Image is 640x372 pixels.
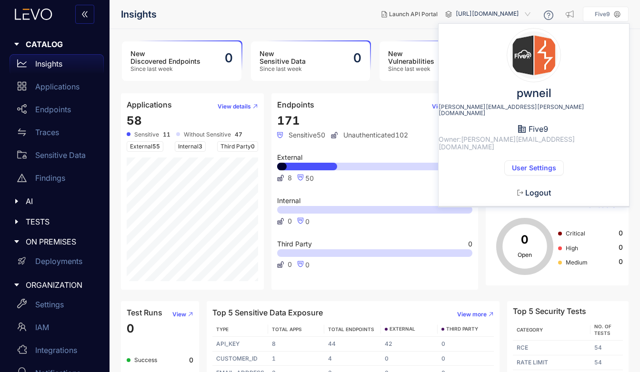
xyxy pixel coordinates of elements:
div: ON PREMISES [6,232,104,252]
span: caret-right [13,198,20,205]
button: double-left [75,5,94,24]
td: 0 [381,352,438,366]
span: THIRD PARTY [446,326,478,332]
span: 0 [619,244,623,251]
b: 11 [163,131,170,138]
td: 54 [590,355,623,370]
span: View details [432,103,465,110]
span: Internal [277,197,300,204]
span: View details [582,202,616,209]
span: 0 [288,217,292,225]
span: External [127,141,163,152]
span: 0 [251,143,255,150]
img: pwneil profile [510,31,558,79]
div: TESTS [6,212,104,232]
button: View details [210,99,258,114]
span: Category [517,327,543,333]
span: High [566,245,578,252]
h4: Top 5 Sensitive Data Exposure [212,308,323,317]
h3: New Discovered Endpoints [130,50,200,65]
td: 44 [324,337,381,352]
td: 8 [268,337,324,352]
span: Third Party [217,141,258,152]
span: swap [17,127,27,137]
a: Sensitive Data [10,146,104,168]
span: Unauthenticated 102 [331,131,408,139]
p: Insights [35,59,62,68]
span: CATALOG [26,40,96,49]
a: Applications [10,77,104,100]
p: Sensitive Data [35,151,86,159]
a: Insights [10,54,104,77]
span: User Settings [512,164,556,172]
button: View details [424,99,472,114]
td: API_KEY [212,337,268,352]
a: Deployments [10,252,104,275]
span: 0 [305,261,310,269]
button: View more [450,307,494,322]
span: double-left [81,10,89,19]
button: View [165,307,193,322]
span: TOTAL ENDPOINTS [328,326,374,332]
span: 0 [619,229,623,237]
td: 1 [268,352,324,366]
span: caret-right [13,41,20,48]
td: 4 [324,352,381,366]
h3: New Vulnerabilities [388,50,434,65]
span: Since last week [388,66,434,72]
div: ORGANIZATION [6,275,104,295]
span: TOTAL APPS [272,326,302,332]
button: Launch API Portal [374,7,445,22]
span: ORGANIZATION [26,281,96,289]
h4: Vulnerabilities [491,199,543,208]
span: External [277,154,302,161]
span: View details [218,103,251,110]
td: CUSTOMER_ID [212,352,268,366]
span: 3 [199,143,202,150]
span: 0 [288,261,292,268]
span: Third Party [277,241,312,247]
span: Sensitive 50 [277,131,325,139]
span: View [172,311,186,318]
span: Since last week [130,66,200,72]
a: Integrations [10,341,104,363]
p: IAM [35,323,49,332]
span: 0 [619,258,623,265]
span: team [17,322,27,332]
span: Logout [525,188,551,197]
td: 54 [590,341,623,355]
span: https://levosatellite.lab.five9infosec.com [456,7,532,22]
span: 0 [305,217,310,225]
span: TYPE [216,326,229,332]
div: CATALOG [6,34,104,54]
b: 47 [235,131,242,138]
h3: New Sensitive Data [260,50,306,65]
button: User Settings [504,160,564,176]
h4: Applications [127,100,172,109]
span: No. of Tests [594,323,611,336]
p: Deployments [35,257,82,265]
td: 42 [381,337,438,352]
div: AI [6,191,104,211]
a: Settings [10,295,104,318]
p: Applications [35,82,80,91]
span: AI [26,197,96,206]
span: 50 [305,174,314,182]
span: Five9 [529,125,548,133]
button: Logout [510,185,559,200]
h2: 0 [353,51,361,65]
span: 171 [277,114,300,127]
span: Since last week [260,66,306,72]
span: 8 [288,174,292,182]
a: Endpoints [10,100,104,123]
td: 0 [438,352,494,366]
td: RCE [513,341,590,355]
span: ON PREMISES [26,237,96,246]
span: caret-right [13,238,20,245]
span: Sensitive [134,131,159,138]
p: Endpoints [35,105,71,114]
span: Internal [175,141,206,152]
span: Owner: [PERSON_NAME][EMAIL_ADDRESS][DOMAIN_NAME] [439,136,629,151]
span: 58 [127,114,142,127]
p: Integrations [35,346,77,354]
